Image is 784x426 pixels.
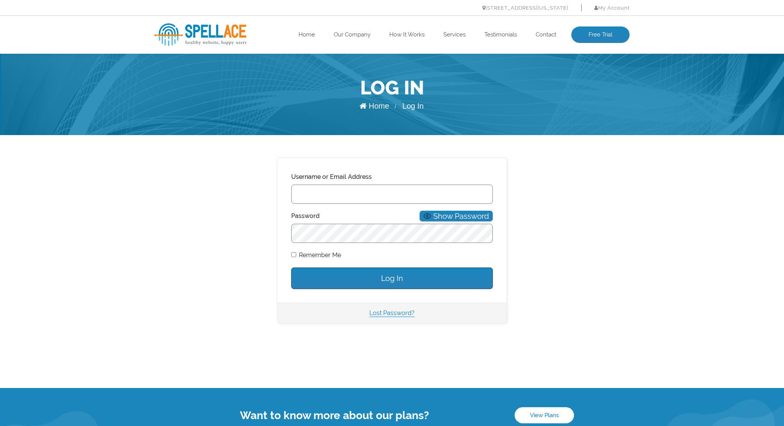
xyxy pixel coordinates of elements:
input: Remember Me [291,252,296,257]
a: Lost Password? [369,309,415,317]
button: Show Password [420,211,493,221]
label: Password [291,211,417,221]
span: / [395,103,396,110]
label: Remember Me [291,250,341,261]
a: Home [359,102,389,110]
h4: Want to know more about our plans? [154,409,515,422]
span: Show Password [433,212,489,220]
h1: Log In [154,74,630,101]
a: View Plans [515,407,574,423]
span: Log In [402,102,424,110]
label: Username or Email Address [291,172,493,182]
input: Log In [291,267,493,289]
